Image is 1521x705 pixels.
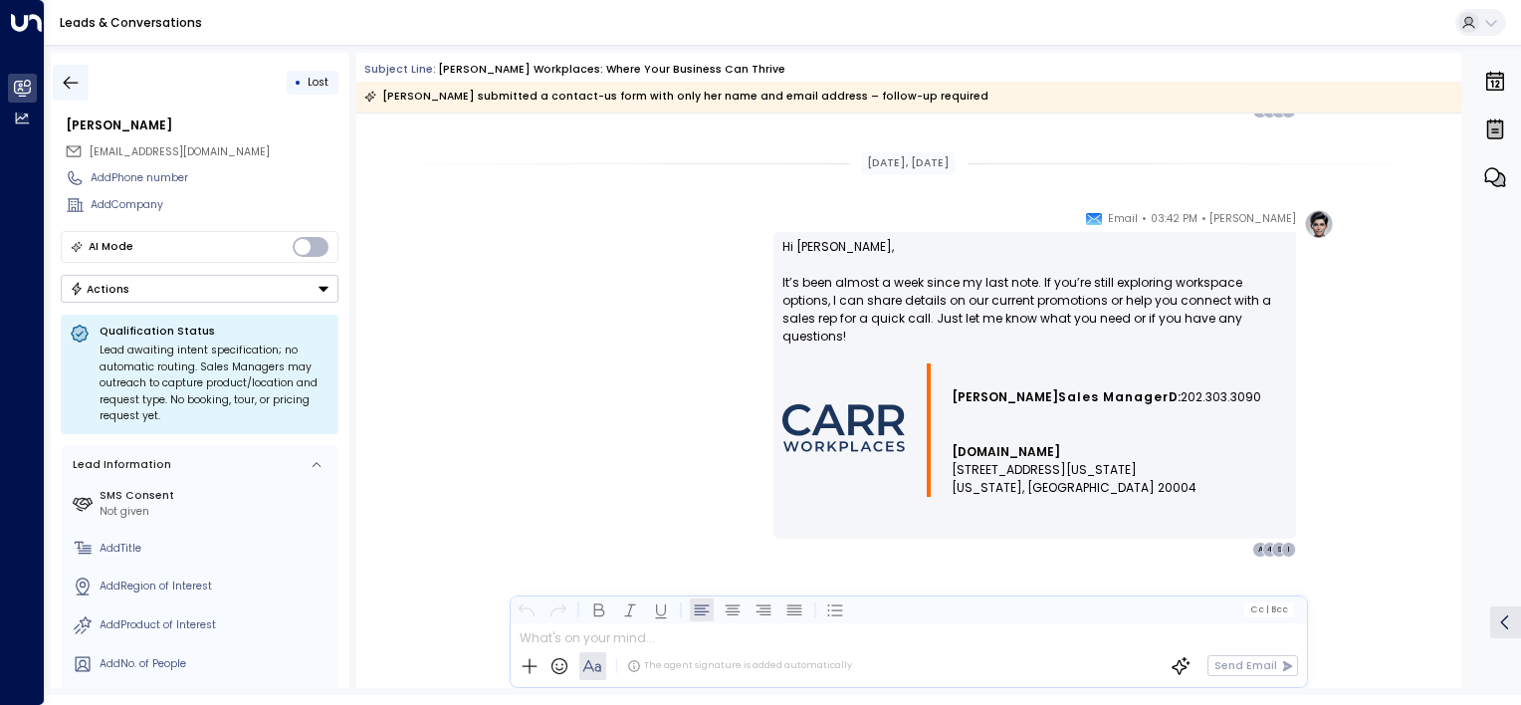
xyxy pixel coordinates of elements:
[91,197,338,213] div: AddCompany
[1281,542,1297,558] div: I
[89,237,133,257] div: AI Mode
[1271,542,1287,558] div: S
[952,388,1058,406] span: [PERSON_NAME]
[100,488,332,504] label: SMS Consent
[100,617,332,633] div: AddProduct of Interest
[1108,209,1138,229] span: Email
[1250,604,1288,614] span: Cc Bcc
[1265,604,1268,614] span: |
[952,461,1196,497] span: [STREET_ADDRESS][US_STATE] [US_STATE], [GEOGRAPHIC_DATA] 20004
[782,404,905,452] img: AIorK4wmdUJwxG-Ohli4_RqUq38BnJAHKKEYH_xSlvu27wjOc-0oQwkM4SVe9z6dKjMHFqNbWJnNn1sJRSAT
[782,238,1287,363] p: Hi [PERSON_NAME], It’s been almost a week since my last note. If you’re still exploring workspace...
[100,343,329,425] div: Lead awaiting intent specification; no automatic routing. Sales Managers may outreach to capture ...
[1181,388,1261,406] span: 202.303.3090
[61,275,338,303] button: Actions
[295,69,302,96] div: •
[1142,209,1147,229] span: •
[90,144,270,159] span: [EMAIL_ADDRESS][DOMAIN_NAME]
[364,62,436,77] span: Subject Line:
[861,152,956,174] div: [DATE], [DATE]
[1244,602,1294,616] button: Cc|Bcc
[1252,542,1268,558] div: A
[438,62,785,78] div: [PERSON_NAME] Workplaces: Where Your Business Can Thrive
[1304,209,1334,239] img: profile-logo.png
[90,144,270,160] span: info@drmeredithhansen.com
[515,597,539,621] button: Undo
[66,117,338,134] div: [PERSON_NAME]
[952,443,1060,461] a: [DOMAIN_NAME]
[782,363,1287,497] div: Signature
[1151,209,1197,229] span: 03:42 PM
[1262,542,1278,558] div: 4
[627,659,852,673] div: The agent signature is added automatically
[1209,209,1296,229] span: [PERSON_NAME]
[1058,388,1169,406] span: Sales Manager
[364,87,988,107] div: [PERSON_NAME] submitted a contact-us form with only her name and email address – follow-up required
[100,579,332,594] div: AddRegion of Interest
[68,457,171,473] div: Lead Information
[70,282,130,296] div: Actions
[100,504,332,520] div: Not given
[61,275,338,303] div: Button group with a nested menu
[545,597,569,621] button: Redo
[100,324,329,339] p: Qualification Status
[1169,388,1181,406] span: D:
[100,656,332,672] div: AddNo. of People
[60,14,202,31] a: Leads & Conversations
[91,170,338,186] div: AddPhone number
[100,541,332,557] div: AddTitle
[308,75,328,90] span: Lost
[1201,209,1206,229] span: •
